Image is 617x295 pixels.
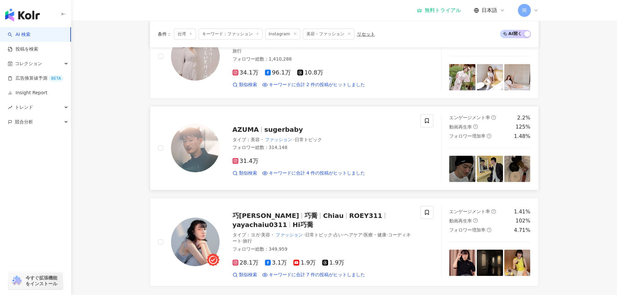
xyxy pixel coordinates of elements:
[261,232,275,237] span: 美容・
[305,232,332,237] span: 日常トピック
[491,209,496,214] span: question-circle
[251,232,260,237] span: ヨガ
[233,42,413,54] div: タイプ ：
[332,232,334,237] span: ·
[293,259,316,266] span: 1.9万
[264,136,293,143] mark: ファッション
[514,208,531,215] div: 1.41%
[522,7,527,14] span: 岡
[334,232,343,237] span: 占い
[5,8,40,21] img: logo
[233,272,257,278] a: 類似検索
[304,232,305,237] span: ·
[15,115,33,129] span: 競合分析
[262,272,365,278] a: キーワードに合計 7 件の投稿がヒットしました
[8,75,63,82] a: 広告換算値予測BETA
[516,217,531,224] div: 102%
[233,126,259,133] span: AZUMA
[233,221,287,229] span: yayachaiu0311
[449,250,475,276] img: post-image
[386,232,388,237] span: ·
[417,7,461,14] a: 無料トライアル
[233,56,413,62] div: フォロワー総数 ： 1,410,288
[449,133,486,139] span: フォロワー増加率
[269,82,365,88] span: キーワードに合計 2 件の投稿がヒットしました
[233,232,413,244] div: タイプ ：
[473,218,478,223] span: question-circle
[233,158,258,165] span: 31.4万
[233,246,413,253] div: フォロワー総数 ： 349,959
[349,212,382,220] span: ROEY311
[295,137,322,142] span: 日常トピック
[233,69,258,76] span: 34.1万
[504,64,531,90] img: post-image
[477,156,503,182] img: post-image
[150,198,539,286] a: KOL Avatar巧[PERSON_NAME]巧喬ChiauROEY311yayachaiu0311Hi巧喬タイプ：ヨガ·美容・ファッション·日常トピック·占い·ヘアケア·医療・健康·コーディ...
[199,28,263,40] span: キーワード：ファッション
[26,275,61,287] span: 今すぐ拡張機能をインストール
[449,209,490,214] span: エンゲージメント率
[8,90,47,96] a: Insight Report
[516,123,531,130] div: 125%
[449,227,486,233] span: フォロワー増加率
[323,212,344,220] span: Chiau
[491,115,496,120] span: question-circle
[265,69,291,76] span: 96.1万
[10,276,23,286] img: chrome extension
[15,56,42,71] span: コレクション
[239,82,257,88] span: 類似検索
[487,228,491,232] span: question-circle
[297,69,323,76] span: 10.8万
[303,28,354,40] span: 美容・ファッション
[264,126,303,133] span: sugerbaby
[171,218,220,266] img: KOL Avatar
[233,48,242,53] span: 旅行
[357,31,375,37] div: リセット
[487,134,491,138] span: question-circle
[251,137,264,142] span: 美容・
[233,212,299,220] span: 巧[PERSON_NAME]
[233,137,413,143] div: タイプ ：
[15,100,33,115] span: トレンド
[517,114,531,121] div: 2.2%
[275,231,304,238] mark: ファッション
[171,124,220,172] img: KOL Avatar
[8,46,38,52] a: 投稿を検索
[233,170,257,176] a: 類似検索
[174,28,196,40] span: 台湾
[150,106,539,190] a: KOL AvatarAZUMAsugerbabyタイプ：美容・ファッション·日常トピックフォロワー総数：314,14831.4万類似検索キーワードに合計 4 件の投稿がヒットしましたエンゲージメ...
[8,272,63,289] a: chrome extension今すぐ拡張機能をインストール
[158,31,171,37] span: 条件 ：
[8,105,12,110] span: rise
[362,232,364,237] span: ·
[260,232,261,237] span: ·
[473,124,478,129] span: question-circle
[233,82,257,88] a: 類似検索
[262,82,365,88] a: キーワードに合計 2 件の投稿がヒットしました
[8,31,30,38] a: searchAI 検索
[239,170,257,176] span: 類似検索
[449,124,472,130] span: 動画再生率
[265,28,300,40] span: Instagram
[269,170,365,176] span: キーワードに合計 4 件の投稿がヒットしました
[504,156,531,182] img: post-image
[304,212,317,220] span: 巧喬
[504,250,531,276] img: post-image
[293,137,294,142] span: ·
[449,218,472,223] span: 動画再生率
[449,156,475,182] img: post-image
[262,170,365,176] a: キーワードに合計 4 件の投稿がヒットしました
[233,259,258,266] span: 28.1万
[233,144,413,151] div: フォロワー総数 ： 314,148
[449,115,490,120] span: エンゲージメント率
[482,7,497,14] span: 日本語
[449,64,475,90] img: post-image
[344,232,362,237] span: ヘアケア
[322,259,345,266] span: 1.9万
[150,15,539,98] a: KOL Avatar成語蕎[PERSON_NAME]タイプ：流行音楽·芸術・エンタメ·日常トピック·グルメ·占い·コーディネート·スポーツ·旅行フォロワー総数：1,410,28834.1万96....
[477,64,503,90] img: post-image
[343,232,344,237] span: ·
[364,232,386,237] span: 医療・健康
[269,272,365,278] span: キーワードに合計 7 件の投稿がヒットしました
